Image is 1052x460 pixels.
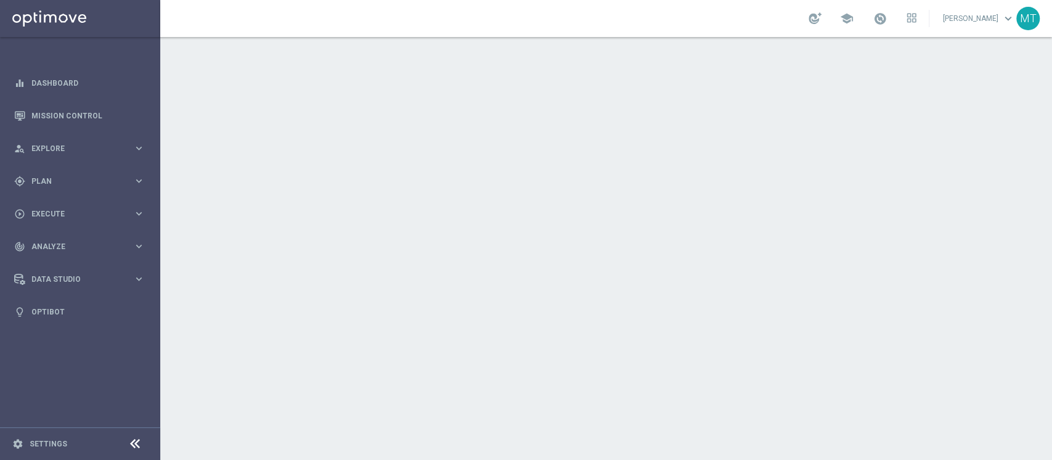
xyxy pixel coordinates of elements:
span: school [840,12,854,25]
div: Analyze [14,241,133,252]
span: keyboard_arrow_down [1001,12,1015,25]
div: Explore [14,143,133,154]
button: gps_fixed Plan keyboard_arrow_right [14,176,145,186]
button: equalizer Dashboard [14,78,145,88]
span: Explore [31,145,133,152]
span: Execute [31,210,133,218]
div: Optibot [14,295,145,328]
span: Data Studio [31,276,133,283]
i: keyboard_arrow_right [133,208,145,220]
button: Data Studio keyboard_arrow_right [14,274,145,284]
button: Mission Control [14,111,145,121]
div: Data Studio [14,274,133,285]
i: keyboard_arrow_right [133,175,145,187]
div: Mission Control [14,99,145,132]
button: lightbulb Optibot [14,307,145,317]
div: MT [1016,7,1040,30]
i: track_changes [14,241,25,252]
a: Mission Control [31,99,145,132]
button: play_circle_outline Execute keyboard_arrow_right [14,209,145,219]
i: play_circle_outline [14,208,25,220]
i: equalizer [14,78,25,89]
a: Settings [30,440,67,448]
div: Execute [14,208,133,220]
i: keyboard_arrow_right [133,240,145,252]
a: Optibot [31,295,145,328]
i: lightbulb [14,306,25,318]
span: Analyze [31,243,133,250]
div: Plan [14,176,133,187]
i: keyboard_arrow_right [133,273,145,285]
span: Plan [31,178,133,185]
a: Dashboard [31,67,145,99]
button: person_search Explore keyboard_arrow_right [14,144,145,154]
a: [PERSON_NAME]keyboard_arrow_down [942,9,1016,28]
button: track_changes Analyze keyboard_arrow_right [14,242,145,252]
i: settings [12,438,23,450]
i: person_search [14,143,25,154]
div: Dashboard [14,67,145,99]
i: keyboard_arrow_right [133,142,145,154]
i: gps_fixed [14,176,25,187]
